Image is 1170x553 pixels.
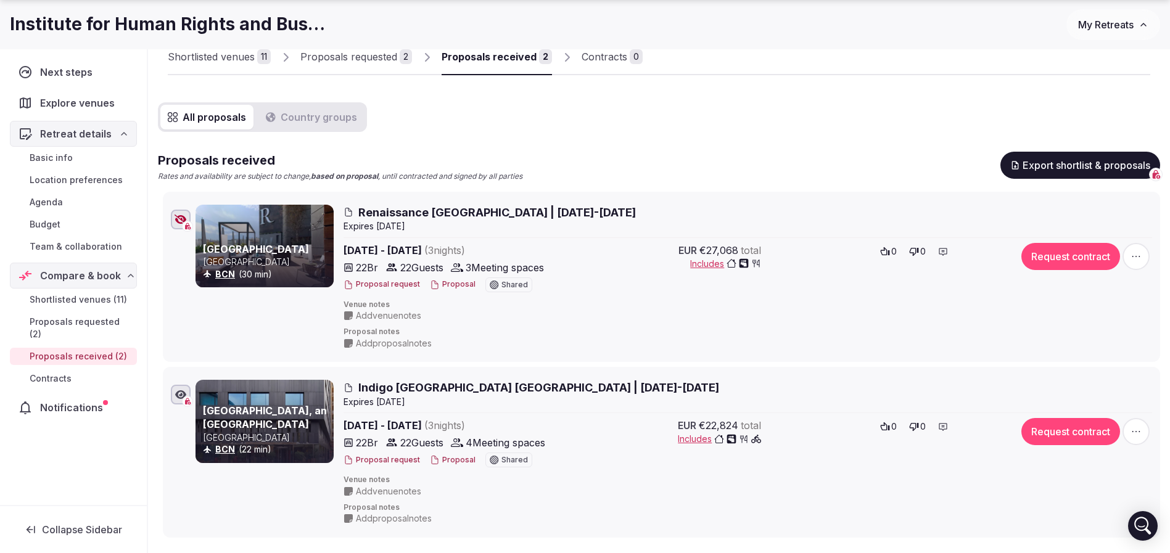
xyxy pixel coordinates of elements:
[400,435,443,450] span: 22 Guests
[30,350,127,363] span: Proposals received (2)
[40,126,112,141] span: Retreat details
[356,512,432,525] span: Add proposal notes
[40,268,121,283] span: Compare & book
[10,370,137,387] a: Contracts
[168,39,271,75] a: Shortlisted venues11
[344,220,1152,232] div: Expire s [DATE]
[539,49,552,64] div: 2
[215,269,235,279] a: BCN
[424,244,465,256] span: ( 3 night s )
[356,435,378,450] span: 22 Br
[40,65,97,80] span: Next steps
[678,418,696,433] span: EUR
[1078,18,1134,31] span: My Retreats
[678,243,697,258] span: EUR
[466,260,544,275] span: 3 Meeting spaces
[741,418,761,433] span: total
[741,243,761,258] span: total
[203,432,331,444] p: [GEOGRAPHIC_DATA]
[876,418,900,435] button: 0
[442,49,537,64] div: Proposals received
[10,194,137,211] a: Agenda
[891,420,897,433] span: 0
[42,523,122,536] span: Collapse Sidebar
[344,279,420,290] button: Proposal request
[300,49,397,64] div: Proposals requested
[1021,243,1120,270] button: Request contract
[442,39,552,75] a: Proposals received2
[311,171,378,181] strong: based on proposal
[1021,418,1120,445] button: Request contract
[40,400,108,415] span: Notifications
[582,39,643,75] a: Contracts0
[344,455,420,465] button: Proposal request
[10,216,137,233] a: Budget
[344,396,1152,408] div: Expire s [DATE]
[344,327,1152,337] span: Proposal notes
[10,348,137,365] a: Proposals received (2)
[905,243,929,260] button: 0
[203,443,331,456] div: (22 min)
[582,49,627,64] div: Contracts
[30,218,60,231] span: Budget
[430,455,476,465] button: Proposal
[400,49,412,64] div: 2
[891,245,897,258] span: 0
[203,404,327,430] a: [GEOGRAPHIC_DATA], an [GEOGRAPHIC_DATA]
[168,49,255,64] div: Shortlisted venues
[30,174,123,186] span: Location preferences
[300,39,412,75] a: Proposals requested2
[203,256,331,268] p: [GEOGRAPHIC_DATA]
[40,96,120,110] span: Explore venues
[344,502,1152,513] span: Proposal notes
[203,268,331,281] div: (30 min)
[358,205,636,220] span: Renaissance [GEOGRAPHIC_DATA] | [DATE]-[DATE]
[257,49,271,64] div: 11
[1000,152,1160,179] button: Export shortlist & proposals
[30,152,73,164] span: Basic info
[10,149,137,166] a: Basic info
[678,433,761,445] button: Includes
[690,258,761,270] button: Includes
[356,309,421,322] span: Add venue notes
[920,245,926,258] span: 0
[10,313,137,343] a: Proposals requested (2)
[158,171,522,182] p: Rates and availability are subject to change, , until contracted and signed by all parties
[876,243,900,260] button: 0
[10,171,137,189] a: Location preferences
[344,300,1152,310] span: Venue notes
[424,419,465,432] span: ( 3 night s )
[699,243,738,258] span: €27,068
[30,196,63,208] span: Agenda
[344,243,561,258] span: [DATE] - [DATE]
[215,444,235,454] a: BCN
[10,90,137,116] a: Explore venues
[1128,511,1158,541] div: Open Intercom Messenger
[10,516,137,543] button: Collapse Sidebar
[10,12,326,36] h1: Institute for Human Rights and Business
[400,260,443,275] span: 22 Guests
[356,260,378,275] span: 22 Br
[501,281,528,289] span: Shared
[920,420,926,433] span: 0
[430,279,476,290] button: Proposal
[30,293,127,306] span: Shortlisted venues (11)
[30,372,72,385] span: Contracts
[501,456,528,464] span: Shared
[10,395,137,420] a: Notifications
[10,59,137,85] a: Next steps
[466,435,545,450] span: 4 Meeting spaces
[158,152,522,169] h2: Proposals received
[356,485,421,498] span: Add venue notes
[160,105,253,129] button: All proposals
[10,291,137,308] a: Shortlisted venues (11)
[1066,9,1160,40] button: My Retreats
[699,418,738,433] span: €22,824
[30,316,132,340] span: Proposals requested (2)
[905,418,929,435] button: 0
[10,238,137,255] a: Team & collaboration
[258,105,365,129] button: Country groups
[356,337,432,350] span: Add proposal notes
